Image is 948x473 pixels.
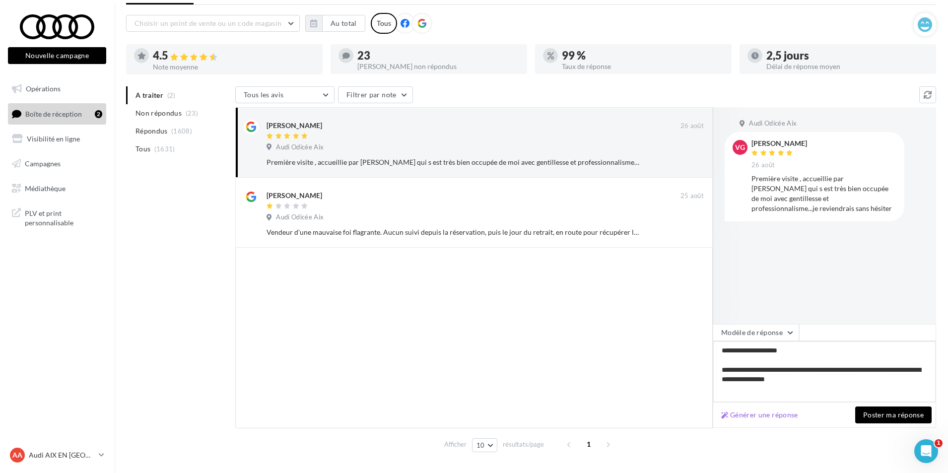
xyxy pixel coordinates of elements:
span: Tous [135,144,150,154]
button: Nouvelle campagne [8,47,106,64]
a: Visibilité en ligne [6,129,108,149]
span: vG [735,142,745,152]
a: Boîte de réception2 [6,103,108,125]
button: Poster ma réponse [855,406,932,423]
div: [PERSON_NAME] [267,191,322,201]
div: Première visite , accueillie par [PERSON_NAME] qui s est très bien occupée de moi avec gentilless... [751,174,896,213]
span: (23) [186,109,198,117]
button: Au total [305,15,365,32]
span: Répondus [135,126,168,136]
span: Afficher [444,440,467,449]
div: Délai de réponse moyen [766,63,928,70]
span: 26 août [751,161,775,170]
div: Vendeur d'une mauvaise foi flagrante. Aucun suivi depuis la réservation, puis le jour du retrait,... [267,227,639,237]
button: Au total [322,15,365,32]
span: Audi Odicée Aix [749,119,797,128]
div: [PERSON_NAME] [267,121,322,131]
button: Modèle de réponse [713,324,799,341]
span: Boîte de réception [25,109,82,118]
div: 4.5 [153,50,315,62]
div: 2,5 jours [766,50,928,61]
iframe: Intercom live chat [914,439,938,463]
span: Choisir un point de vente ou un code magasin [135,19,281,27]
div: [PERSON_NAME] [751,140,807,147]
a: PLV et print personnalisable [6,203,108,232]
button: Générer une réponse [717,409,802,421]
span: PLV et print personnalisable [25,206,102,228]
a: AA Audi AIX EN [GEOGRAPHIC_DATA] [8,446,106,465]
span: Médiathèque [25,184,66,192]
button: Filtrer par note [338,86,413,103]
div: 2 [95,110,102,118]
p: Audi AIX EN [GEOGRAPHIC_DATA] [29,450,95,460]
span: Visibilité en ligne [27,135,80,143]
span: 1 [581,436,597,452]
span: Non répondus [135,108,182,118]
span: 25 août [680,192,704,201]
span: Tous les avis [244,90,284,99]
button: 10 [472,438,497,452]
span: 26 août [680,122,704,131]
span: AA [12,450,22,460]
div: Taux de réponse [562,63,724,70]
button: Choisir un point de vente ou un code magasin [126,15,300,32]
a: Campagnes [6,153,108,174]
span: (1631) [154,145,175,153]
div: Note moyenne [153,64,315,70]
div: 99 % [562,50,724,61]
span: Audi Odicée Aix [276,143,324,152]
div: Tous [371,13,397,34]
div: 23 [357,50,519,61]
button: Tous les avis [235,86,335,103]
div: Première visite , accueillie par [PERSON_NAME] qui s est très bien occupée de moi avec gentilless... [267,157,639,167]
span: 10 [476,441,485,449]
div: [PERSON_NAME] non répondus [357,63,519,70]
span: Opérations [26,84,61,93]
span: 1 [935,439,943,447]
span: (1608) [171,127,192,135]
span: résultats/page [503,440,544,449]
a: Opérations [6,78,108,99]
span: Audi Odicée Aix [276,213,324,222]
span: Campagnes [25,159,61,168]
a: Médiathèque [6,178,108,199]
